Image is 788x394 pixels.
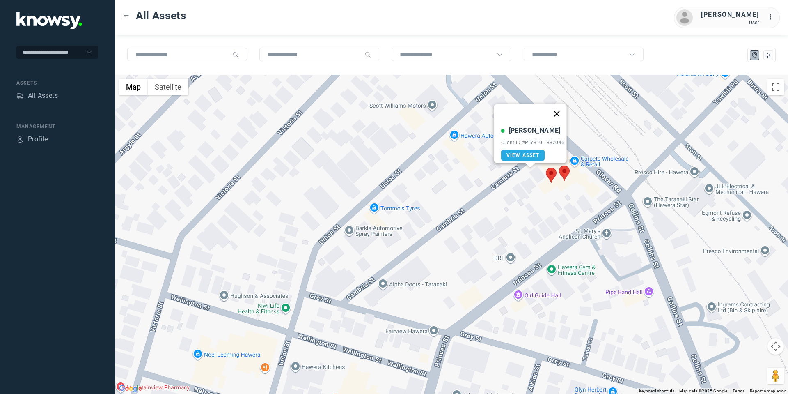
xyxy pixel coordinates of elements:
button: Close [547,104,566,124]
a: AssetsAll Assets [16,91,58,101]
div: Profile [16,136,24,143]
a: ProfileProfile [16,134,48,144]
div: Toggle Menu [124,13,129,18]
div: [PERSON_NAME] [509,126,561,136]
a: Terms [733,389,745,393]
div: Search [364,51,371,58]
a: Report a map error [750,389,786,393]
button: Show street map [119,79,148,95]
button: Show satellite imagery [148,79,188,95]
div: Map [751,51,758,59]
div: [PERSON_NAME] [701,10,759,20]
div: Assets [16,79,98,87]
div: Assets [16,92,24,99]
tspan: ... [768,14,776,20]
div: List [765,51,772,59]
div: Profile [28,134,48,144]
span: Map data ©2025 Google [679,389,727,393]
div: : [767,12,777,23]
div: Management [16,123,98,130]
div: : [767,12,777,22]
img: Google [117,383,144,394]
button: Toggle fullscreen view [767,79,784,95]
span: View Asset [506,152,540,158]
div: Search [232,51,239,58]
button: Map camera controls [767,338,784,355]
img: Application Logo [16,12,82,29]
button: Keyboard shortcuts [639,388,674,394]
div: All Assets [28,91,58,101]
div: Client ID #PLY310 - 337046 [501,140,565,145]
a: View Asset [501,150,545,161]
div: User [701,20,759,25]
a: Open this area in Google Maps (opens a new window) [117,383,144,394]
img: avatar.png [676,9,693,26]
button: Drag Pegman onto the map to open Street View [767,368,784,384]
span: All Assets [136,8,186,23]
